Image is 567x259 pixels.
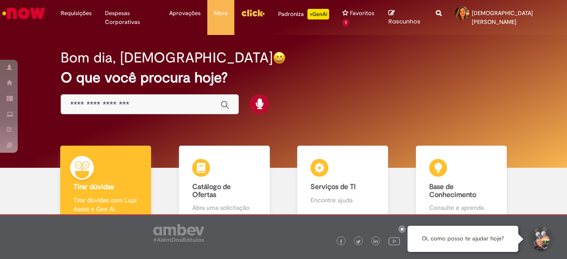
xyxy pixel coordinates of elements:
span: Despesas Corporativas [105,9,156,27]
b: Catálogo de Ofertas [192,182,231,199]
a: Rascunhos [388,9,423,26]
a: Base de Conhecimento Consulte e aprenda [402,146,521,222]
img: logo_footer_youtube.png [388,235,400,247]
span: Favoritos [350,9,374,18]
p: Abra uma solicitação [192,203,256,212]
h2: Bom dia, [DEMOGRAPHIC_DATA] [61,50,273,66]
img: logo_footer_twitter.png [356,240,361,244]
span: [DEMOGRAPHIC_DATA] [PERSON_NAME] [472,9,533,26]
p: Tirar dúvidas com Lupi Assist e Gen Ai [74,196,138,213]
p: Consulte e aprenda [429,203,493,212]
b: Tirar dúvidas [74,182,114,191]
button: Iniciar Conversa de Suporte [527,226,554,252]
span: Requisições [61,9,92,18]
img: happy-face.png [273,51,286,64]
p: +GenAi [307,9,329,19]
b: Serviços de TI [311,182,356,191]
a: Serviços de TI Encontre ajuda [283,146,402,222]
img: ServiceNow [1,4,47,22]
img: logo_footer_ambev_rotulo_gray.png [153,224,204,242]
span: More [214,9,228,18]
span: 1 [342,19,349,27]
span: Aprovações [169,9,201,18]
b: Base de Conhecimento [429,182,476,199]
img: logo_footer_facebook.png [339,240,343,244]
a: Catálogo de Ofertas Abra uma solicitação [165,146,284,222]
img: click_logo_yellow_360x200.png [241,6,265,19]
span: Rascunhos [388,17,420,26]
p: Encontre ajuda [311,196,375,205]
h2: O que você procura hoje? [61,70,506,85]
div: Padroniza [278,9,329,19]
img: logo_footer_linkedin.png [373,239,378,244]
div: Oi, como posso te ajudar hoje? [408,226,518,252]
a: Tirar dúvidas Tirar dúvidas com Lupi Assist e Gen Ai [47,146,165,222]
